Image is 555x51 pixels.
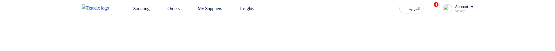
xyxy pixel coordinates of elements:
div: Account [455,4,468,10]
a: My Suppliers [184,2,227,15]
button: العربية [399,4,423,13]
span: العربية [409,7,420,11]
img: profile_test.png [443,4,452,13]
span: 4 [434,2,438,7]
img: Teradix logo [82,4,113,12]
a: Sourcing [120,2,154,15]
a: Orders [154,2,184,15]
div: Sadsadjs [455,9,473,13]
a: Insights [227,2,259,15]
